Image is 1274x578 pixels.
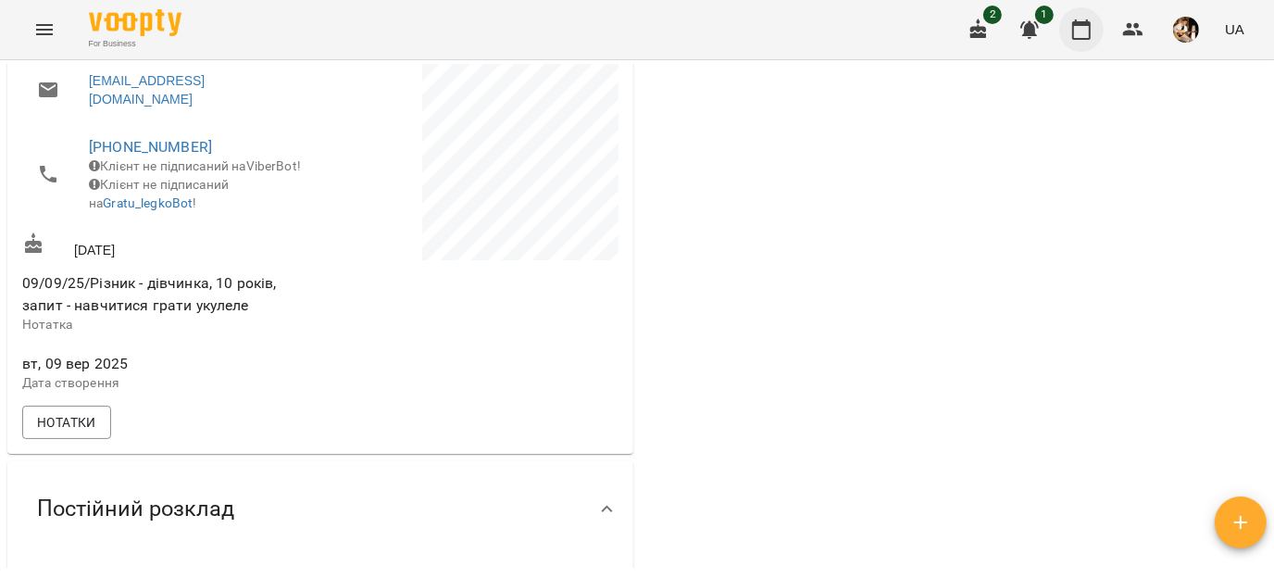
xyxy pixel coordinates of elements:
span: Нотатки [37,411,96,433]
span: UA [1225,19,1244,39]
span: For Business [89,38,181,50]
span: вт, 09 вер 2025 [22,353,317,375]
span: Постійний розклад [37,495,234,523]
button: Menu [22,7,67,52]
span: 09/09/25/Різник - дівчинка, 10 років, запит - навчитися грати укулеле [22,274,276,314]
span: 2 [983,6,1002,24]
a: Gratu_legkoBot [103,195,193,210]
span: Клієнт не підписаний на ViberBot! [89,158,301,173]
span: 1 [1035,6,1054,24]
button: UA [1218,12,1252,46]
img: 0162ea527a5616b79ea1cf03ccdd73a5.jpg [1173,17,1199,43]
p: Нотатка [22,316,317,334]
div: [DATE] [19,229,320,263]
span: Клієнт не підписаний на ! [89,177,229,210]
button: Нотатки [22,406,111,439]
div: Постійний розклад [7,461,633,557]
img: Voopty Logo [89,9,181,36]
p: Дата створення [22,374,317,393]
a: [PHONE_NUMBER] [89,138,212,156]
a: [EMAIL_ADDRESS][DOMAIN_NAME] [89,71,302,108]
